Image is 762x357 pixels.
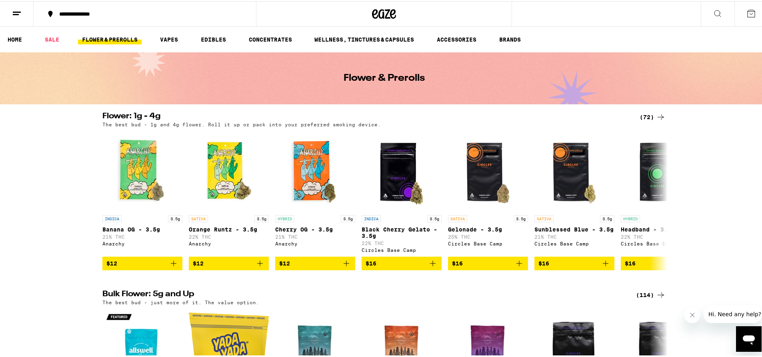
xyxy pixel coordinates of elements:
p: 22% THC [621,233,701,238]
img: Circles Base Camp - Black Cherry Gelato - 3.5g [362,130,442,210]
p: SATIVA [189,214,208,221]
a: Open page for Cherry OG - 3.5g from Anarchy [275,130,355,255]
h2: Bulk Flower: 5g and Up [102,289,626,299]
span: $12 [279,259,290,265]
div: Circles Base Camp [621,240,701,245]
iframe: Button to launch messaging window [736,325,762,351]
button: Add to bag [534,255,614,269]
div: Anarchy [102,240,182,245]
span: $16 [625,259,636,265]
button: Add to bag [275,255,355,269]
p: SATIVA [534,214,554,221]
p: INDICA [362,214,381,221]
img: Circles Base Camp - Headband - 3.5g [621,130,701,210]
a: EDIBLES [197,34,230,43]
p: HYBRID [275,214,294,221]
p: 3.5g [254,214,269,221]
button: Add to bag [621,255,701,269]
p: Orange Runtz - 3.5g [189,225,269,231]
span: $12 [193,259,204,265]
a: FLOWER & PREROLLS [78,34,142,43]
p: SATIVA [448,214,467,221]
span: $12 [106,259,117,265]
a: (114) [636,289,666,299]
a: HOME [4,34,26,43]
p: INDICA [102,214,122,221]
p: Sunblessed Blue - 3.5g [534,225,614,231]
div: Anarchy [275,240,355,245]
img: Circles Base Camp - Sunblessed Blue - 3.5g [534,130,614,210]
a: SALE [41,34,63,43]
span: $16 [452,259,463,265]
div: Circles Base Camp [362,246,442,251]
p: Cherry OG - 3.5g [275,225,355,231]
p: 21% THC [102,233,182,238]
a: ACCESSORIES [433,34,480,43]
a: WELLNESS, TINCTURES & CAPSULES [310,34,418,43]
a: Open page for Sunblessed Blue - 3.5g from Circles Base Camp [534,130,614,255]
a: VAPES [156,34,182,43]
img: Anarchy - Banana OG - 3.5g [102,130,182,210]
span: $16 [538,259,549,265]
p: 3.5g [341,214,355,221]
a: Open page for Gelonade - 3.5g from Circles Base Camp [448,130,528,255]
button: Add to bag [189,255,269,269]
p: The best bud - just more of it. The value option. [102,299,259,304]
p: 21% THC [275,233,355,238]
p: Banana OG - 3.5g [102,225,182,231]
a: (72) [640,111,666,121]
iframe: Message from company [704,304,762,322]
p: 22% THC [362,239,442,245]
a: Open page for Orange Runtz - 3.5g from Anarchy [189,130,269,255]
img: Anarchy - Orange Runtz - 3.5g [189,130,269,210]
h2: Flower: 1g - 4g [102,111,626,121]
span: $16 [366,259,376,265]
div: Circles Base Camp [534,240,614,245]
button: Add to bag [448,255,528,269]
button: Add to bag [102,255,182,269]
img: Circles Base Camp - Gelonade - 3.5g [448,130,528,210]
button: Add to bag [362,255,442,269]
p: 3.5g [427,214,442,221]
div: Circles Base Camp [448,240,528,245]
p: 3.5g [514,214,528,221]
p: The best bud - 1g and 4g flower. Roll it up or pack into your preferred smoking device. [102,121,381,126]
a: CONCENTRATES [245,34,296,43]
div: Anarchy [189,240,269,245]
p: 3.5g [168,214,182,221]
h1: Flower & Prerolls [344,72,425,82]
p: Headband - 3.5g [621,225,701,231]
iframe: Close message [684,306,700,322]
p: 25% THC [448,233,528,238]
a: BRANDS [495,34,525,43]
p: HYBRID [621,214,640,221]
a: Open page for Headband - 3.5g from Circles Base Camp [621,130,701,255]
p: Gelonade - 3.5g [448,225,528,231]
a: Open page for Black Cherry Gelato - 3.5g from Circles Base Camp [362,130,442,255]
p: 22% THC [189,233,269,238]
a: Open page for Banana OG - 3.5g from Anarchy [102,130,182,255]
p: Black Cherry Gelato - 3.5g [362,225,442,238]
img: Anarchy - Cherry OG - 3.5g [275,130,355,210]
p: 3.5g [600,214,614,221]
p: 21% THC [534,233,614,238]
